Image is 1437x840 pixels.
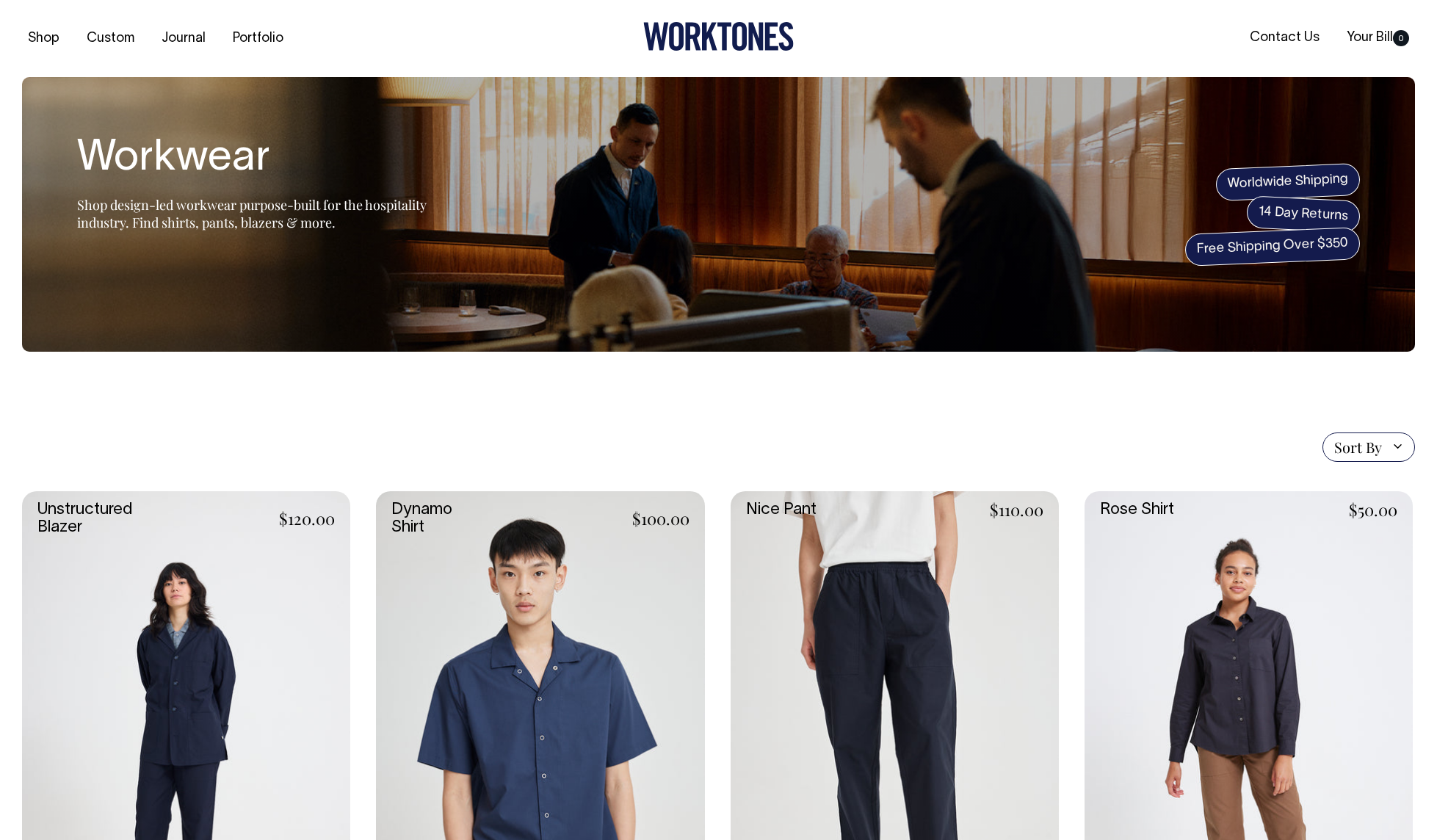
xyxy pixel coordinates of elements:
[156,26,211,51] a: Journal
[227,26,289,51] a: Portfolio
[1215,163,1361,201] span: Worldwide Shipping
[1334,438,1382,456] span: Sort By
[77,136,444,183] h1: Workwear
[1246,195,1361,233] span: 14 Day Returns
[22,26,65,51] a: Shop
[1244,26,1325,50] a: Contact Us
[81,26,140,51] a: Custom
[77,196,427,231] span: Shop design-led workwear purpose-built for the hospitality industry. Find shirts, pants, blazers ...
[1184,227,1361,267] span: Free Shipping Over $350
[1393,30,1409,46] span: 0
[1341,26,1415,50] a: Your Bill0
